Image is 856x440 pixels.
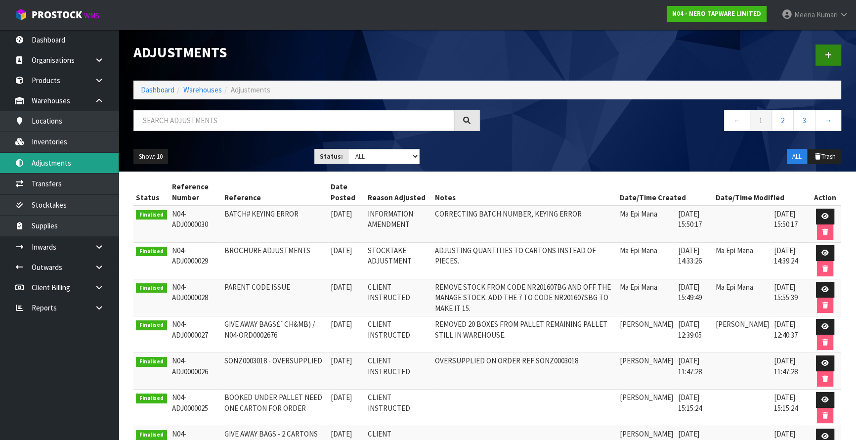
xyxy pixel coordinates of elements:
td: N04-ADJ0000026 [170,353,222,390]
a: → [815,110,841,131]
td: [DATE] 15:15:24 [771,390,809,426]
td: Ma Epi Mana [713,243,771,279]
td: [DATE] 15:50:17 [676,206,713,243]
td: [DATE] [328,243,365,279]
a: Dashboard [141,85,174,94]
td: [DATE] [328,316,365,353]
h1: Adjustments [133,44,480,60]
strong: N04 - NERO TAPWARE LIMITED [672,9,761,18]
th: Date Posted [328,179,365,206]
span: Finalised [136,394,167,403]
td: CLIENT INSTRUCTED [365,390,432,426]
td: [DATE] [328,353,365,390]
td: STOCKTAKE ADJUSTMENT [365,243,432,279]
a: Warehouses [183,85,222,94]
td: OVERSUPPLIED ON ORDER REF SONZ0003018 [432,353,617,390]
td: [DATE] [328,206,365,243]
span: Finalised [136,430,167,440]
td: REMOVE STOCK FROM CODE NR201607BG AND OFF THE MANAGE STOCK. ADD THE 7 TO CODE NR201607SBG TO MAKE... [432,279,617,316]
td: N04-ADJ0000025 [170,390,222,426]
td: [DATE] 12:39:05 [676,316,713,353]
td: SONZ0003018 - OVERSUPPLIED [222,353,328,390]
small: WMS [84,11,99,20]
span: Finalised [136,247,167,257]
a: 2 [771,110,794,131]
strong: Status: [320,152,343,161]
td: CLIENT INSTRUCTED [365,316,432,353]
td: [DATE] 15:55:39 [771,279,809,316]
td: Ma Epi Mana [617,279,676,316]
span: ProStock [32,8,82,21]
td: BROCHURE ADJUSTMENTS [222,243,328,279]
th: Reference Number [170,179,222,206]
a: 1 [750,110,772,131]
th: Reason Adjusted [365,179,432,206]
td: N04-ADJ0000030 [170,206,222,243]
td: REMOVED 20 BOXES FROM PALLET REMAINING PALLET STILL IN WAREHOUSE. [432,316,617,353]
th: Action [809,179,841,206]
td: [DATE] 15:50:17 [771,206,809,243]
td: BATCH# KEYING ERROR [222,206,328,243]
td: Ma Epi Mana [617,243,676,279]
th: Notes [432,179,617,206]
button: Trash [808,149,841,165]
td: GIVE AWAY BAGS£¨CH&MB) / N04-ORD0002676 [222,316,328,353]
td: Ma Epi Mana [713,279,771,316]
span: Meena [794,10,815,19]
a: 3 [793,110,815,131]
td: Ma Epi Mana [617,206,676,243]
td: [PERSON_NAME] [713,316,771,353]
td: [PERSON_NAME] [617,353,676,390]
td: [DATE] 14:39:24 [771,243,809,279]
td: [PERSON_NAME] [617,390,676,426]
a: ← [724,110,750,131]
span: Finalised [136,283,167,293]
a: N04 - NERO TAPWARE LIMITED [667,6,767,22]
nav: Page navigation [495,110,841,134]
button: Show: 10 [133,149,168,165]
th: Date/Time Modified [713,179,809,206]
td: N04-ADJ0000029 [170,243,222,279]
td: N04-ADJ0000027 [170,316,222,353]
td: INFORMATION AMENDMENT [365,206,432,243]
td: [DATE] 15:15:24 [676,390,713,426]
th: Date/Time Created [617,179,713,206]
td: [DATE] 11:47:28 [771,353,809,390]
td: PARENT CODE ISSUE [222,279,328,316]
img: cube-alt.png [15,8,27,21]
input: Search adjustments [133,110,454,131]
td: [DATE] 11:47:28 [676,353,713,390]
td: CORRECTING BATCH NUMBER, KEYING ERROR [432,206,617,243]
th: Reference [222,179,328,206]
td: CLIENT INSTRUCTED [365,279,432,316]
td: [DATE] 12:40:37 [771,316,809,353]
td: N04-ADJ0000028 [170,279,222,316]
td: [DATE] [328,390,365,426]
td: [DATE] 14:33:26 [676,243,713,279]
td: [DATE] 15:49:49 [676,279,713,316]
td: [PERSON_NAME] [617,316,676,353]
td: ADJUSTING QUANTITIES TO CARTONS INSTEAD OF PIECES. [432,243,617,279]
span: Adjustments [231,85,270,94]
span: Finalised [136,357,167,367]
span: Kumari [816,10,838,19]
td: BOOKED UNDER PALLET NEED ONE CARTON FOR ORDER [222,390,328,426]
button: ALL [787,149,807,165]
td: CLIENT INSTRUCTED [365,353,432,390]
span: Finalised [136,320,167,330]
th: Status [133,179,170,206]
span: Finalised [136,210,167,220]
td: [DATE] [328,279,365,316]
